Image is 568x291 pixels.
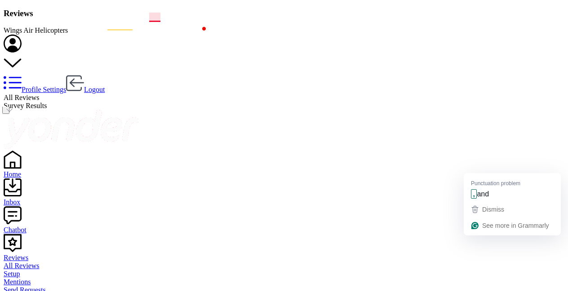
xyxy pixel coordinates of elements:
h3: Reviews [4,9,564,18]
div: Reviews [4,254,564,262]
div: Home [4,170,564,178]
div: Chatbot [4,226,564,234]
a: Reviews [4,246,564,262]
a: All Reviews [4,262,564,270]
span: Survey Results [4,102,47,109]
a: Profile Settings [4,86,66,93]
div: Wings Air Helicopters [4,26,564,35]
a: Mentions [4,278,564,286]
div: Inbox [4,198,564,206]
a: Setup [4,270,564,278]
img: yonder-white-logo.png [4,110,138,149]
a: Home [4,162,564,178]
a: Inbox [4,190,564,206]
a: Chatbot [4,218,564,234]
a: Logout [66,86,105,93]
span: All Reviews [4,94,40,101]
